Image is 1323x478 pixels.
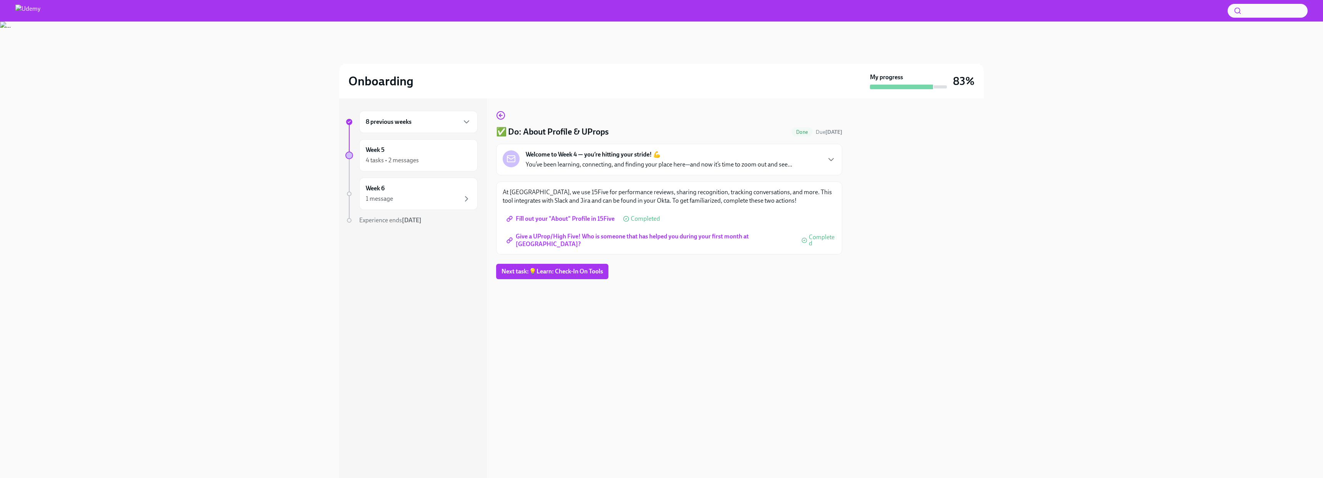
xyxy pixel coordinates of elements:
[496,264,608,279] button: Next task:💡Learn: Check-In On Tools
[870,73,903,82] strong: My progress
[526,150,661,159] strong: Welcome to Week 4 — you’re hitting your stride! 💪
[366,195,393,203] div: 1 message
[366,156,419,165] div: 4 tasks • 2 messages
[953,74,975,88] h3: 83%
[366,118,412,126] h6: 8 previous weeks
[402,217,422,224] strong: [DATE]
[359,217,422,224] span: Experience ends
[809,234,836,246] span: Completed
[503,211,620,227] a: Fill out your "About" Profile in 15Five
[345,178,478,210] a: Week 61 message
[503,233,798,248] a: Give a UProp/High Five! Who is someone that has helped you during your first month at [GEOGRAPHIC...
[502,268,603,275] span: Next task : 💡Learn: Check-In On Tools
[825,129,842,135] strong: [DATE]
[526,160,792,169] p: You’ve been learning, connecting, and finding your place here—and now it’s time to zoom out and s...
[816,129,842,135] span: Due
[359,111,478,133] div: 8 previous weeks
[496,126,609,138] h4: ✅ Do: About Profile & UProps
[366,184,385,193] h6: Week 6
[366,146,385,154] h6: Week 5
[348,73,413,89] h2: Onboarding
[631,216,660,222] span: Completed
[345,139,478,172] a: Week 54 tasks • 2 messages
[508,237,793,244] span: Give a UProp/High Five! Who is someone that has helped you during your first month at [GEOGRAPHIC...
[816,128,842,136] span: August 16th, 2025 09:00
[791,129,813,135] span: Done
[508,215,615,223] span: Fill out your "About" Profile in 15Five
[503,188,836,205] p: At [GEOGRAPHIC_DATA], we use 15Five for performance reviews, sharing recognition, tracking conver...
[15,5,40,17] img: Udemy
